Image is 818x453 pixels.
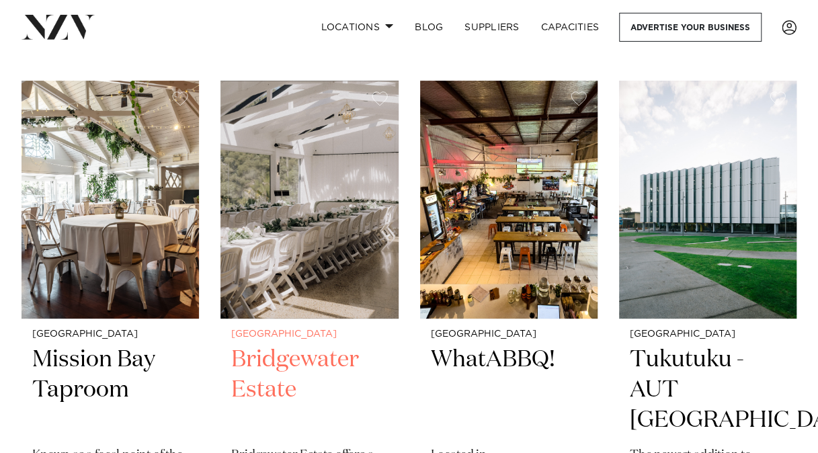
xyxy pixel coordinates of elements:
[530,13,610,42] a: Capacities
[32,329,188,339] small: [GEOGRAPHIC_DATA]
[619,13,762,42] a: Advertise your business
[431,345,587,436] h2: WhatABBQ!
[220,81,398,319] img: Wedding ceremony at Bridgewater Estate
[420,81,598,319] img: Indoor space at WhatABBQ! in New Lynn
[32,345,188,436] h2: Mission Bay Taproom
[630,345,786,436] h2: Tukutuku - AUT [GEOGRAPHIC_DATA]
[310,13,404,42] a: Locations
[630,329,786,339] small: [GEOGRAPHIC_DATA]
[22,15,95,39] img: nzv-logo.png
[231,345,387,436] h2: Bridgewater Estate
[404,13,454,42] a: BLOG
[431,329,587,339] small: [GEOGRAPHIC_DATA]
[231,329,387,339] small: [GEOGRAPHIC_DATA]
[454,13,530,42] a: SUPPLIERS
